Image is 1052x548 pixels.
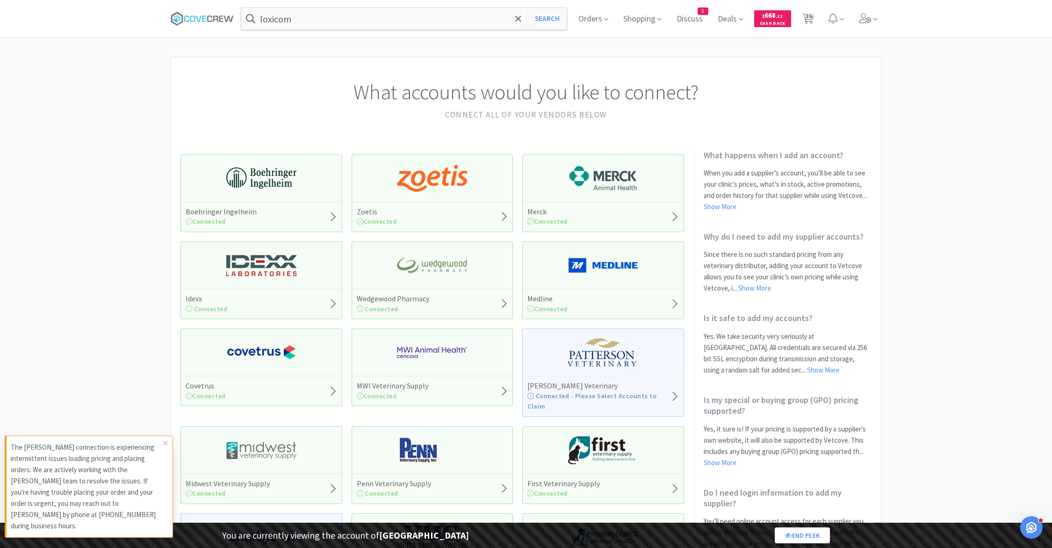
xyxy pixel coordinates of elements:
span: 1 [698,8,708,15]
img: a673e5ab4e5e497494167fe422e9a3ab.png [397,164,467,192]
img: f5e969b455434c6296c6d81ef179fa71_3.png [568,338,638,366]
span: Cash Back [760,21,785,27]
span: Connected [186,392,226,400]
h5: Midwest Veterinary Supply [186,479,270,489]
h5: Covetrus [186,381,226,391]
p: Yes, it sure is! If your pricing is supported by a supplier’s own website, it will also be suppor... [704,424,872,468]
img: 77fca1acd8b6420a9015268ca798ef17_1.png [226,338,296,366]
span: Connected [357,217,397,226]
h5: Zoetis [357,207,397,217]
span: Connected - Please Select Accounts to Claim [527,392,656,410]
h2: What happens when I add an account? [704,150,872,161]
p: Yes. We take security very seriously at [GEOGRAPHIC_DATA]. All credentials are secured via 256 bi... [704,331,872,376]
h5: Wedgewood Pharmacy [357,294,429,304]
h2: Is my special or buying group (GPO) pricing supported? [704,395,872,416]
a: End Peek [775,527,830,543]
iframe: Intercom live chat [1020,516,1043,539]
img: e1133ece90fa4a959c5ae41b0808c578_9.png [397,436,467,464]
a: Show More [704,458,736,467]
span: Connected [186,489,226,497]
span: Connected [357,392,397,400]
h2: Do I need login information to add my supplier? [704,487,872,509]
h5: [PERSON_NAME] Veterinary [527,381,670,391]
strong: [GEOGRAPHIC_DATA] [379,529,469,541]
h2: Is it safe to add my accounts? [704,313,872,323]
span: Connected [186,217,226,226]
h2: Connect all of your vendors below [180,109,872,121]
h5: MWI Veterinary Supply [357,381,428,391]
img: c5e4837445b04df48fad5728be87b7d7_8.png [397,251,467,279]
span: Connected [192,305,227,313]
h5: Medline [527,294,568,304]
h5: Merck [527,207,568,217]
img: f6b2451649754179b5b4e0c70c3f7cb0_2.png [397,338,467,366]
a: Show More [704,202,736,211]
span: . 11 [776,13,783,19]
img: 730db3968b864e76bcafd0174db25112_22.png [226,164,296,192]
span: Connected [527,217,568,226]
span: Connected [527,489,568,497]
p: When you add a supplier’s account, you’ll be able to see your clinic’s prices, what’s in stock, a... [704,168,872,212]
span: $ [762,13,764,19]
img: 67d67680309e4a0bb49a5ff0391dcc42_6.png [568,436,638,464]
span: 668 [762,11,783,20]
a: Show More [738,284,771,292]
img: 4dd14cff54a648ac9e977f0c5da9bc2e_5.png [226,436,296,464]
span: Connected [527,305,568,313]
h5: Penn Veterinary Supply [357,479,431,489]
span: Connected [363,305,398,313]
h1: What accounts would you like to connect? [180,76,872,109]
p: The [PERSON_NAME] connection is experiencing intermittent issues loading pricing and placing orde... [11,442,163,532]
input: Search by item, sku, manufacturer, ingredient, size... [241,8,567,29]
img: a646391c64b94eb2892348a965bf03f3_134.png [568,251,638,279]
a: Discuss1 [673,15,706,23]
h5: Boehringer Ingelheim [186,207,257,217]
a: Show More [807,365,840,374]
h5: First Veterinary Supply [527,479,600,489]
img: 6d7abf38e3b8462597f4a2f88dede81e_176.png [568,164,638,192]
img: 13250b0087d44d67bb1668360c5632f9_13.png [226,251,296,279]
h2: Why do I need to add my supplier accounts? [704,231,872,242]
span: Connected [363,489,398,497]
button: Search [528,8,567,29]
p: Since there is no such standard pricing from any veterinary distributor, adding your account to V... [704,249,872,294]
a: 36 [799,16,818,24]
h5: Idexx [186,294,227,304]
p: You are currently viewing the account of [222,528,469,543]
a: $668.11Cash Back [754,6,791,31]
